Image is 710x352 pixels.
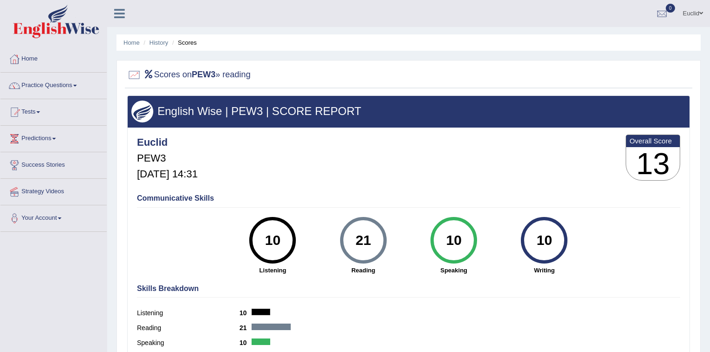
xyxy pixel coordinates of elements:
b: 10 [239,309,252,317]
h2: Scores on » reading [127,68,251,82]
a: Your Account [0,205,107,229]
div: 10 [256,221,290,260]
div: 10 [527,221,561,260]
a: Success Stories [0,152,107,176]
div: 10 [437,221,471,260]
h5: [DATE] 14:31 [137,169,198,180]
a: Tests [0,99,107,122]
h4: Communicative Skills [137,194,680,203]
strong: Writing [504,266,585,275]
h5: PEW3 [137,153,198,164]
label: Listening [137,308,239,318]
a: Strategy Videos [0,179,107,202]
h3: English Wise | PEW3 | SCORE REPORT [131,105,686,117]
a: Home [0,46,107,69]
h3: 13 [626,147,680,181]
a: Practice Questions [0,73,107,96]
strong: Reading [323,266,404,275]
h4: Euclid [137,137,198,148]
b: 10 [239,339,252,346]
h4: Skills Breakdown [137,284,680,293]
b: PEW3 [192,70,216,79]
strong: Speaking [413,266,494,275]
label: Reading [137,323,239,333]
li: Scores [170,38,197,47]
a: History [150,39,168,46]
b: Overall Score [629,137,676,145]
div: 21 [346,221,380,260]
a: Predictions [0,126,107,149]
b: 21 [239,324,252,332]
span: 0 [666,4,675,13]
strong: Listening [232,266,313,275]
img: wings.png [131,101,153,122]
a: Home [123,39,140,46]
label: Speaking [137,338,239,348]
